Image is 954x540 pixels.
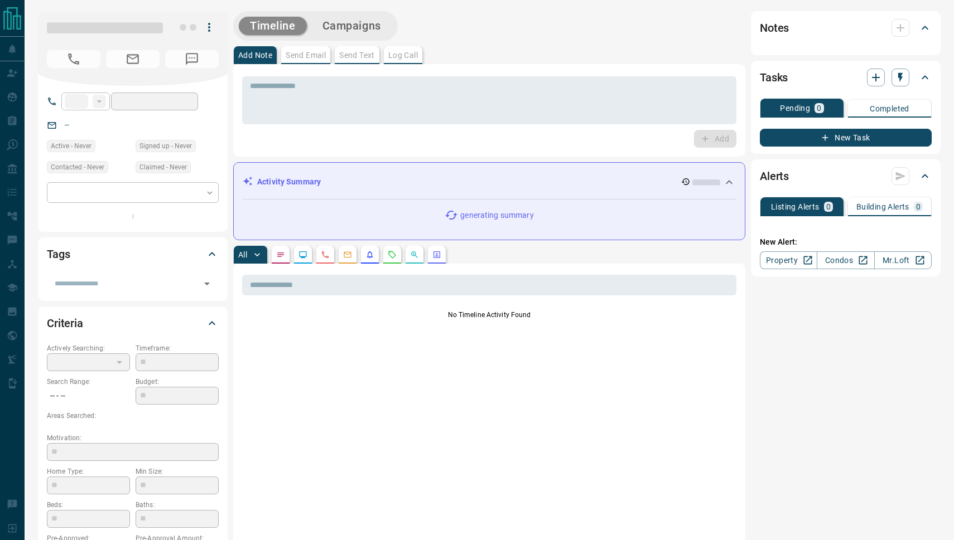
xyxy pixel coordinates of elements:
div: Activity Summary [243,172,736,192]
p: Building Alerts [856,203,909,211]
p: Completed [870,105,909,113]
span: No Number [47,50,100,68]
p: Activity Summary [257,176,321,188]
p: -- - -- [47,387,130,405]
svg: Listing Alerts [365,250,374,259]
h2: Notes [760,19,789,37]
svg: Opportunities [410,250,419,259]
div: Tags [47,241,219,267]
p: Listing Alerts [771,203,820,211]
svg: Notes [276,250,285,259]
p: Pending [780,104,810,112]
p: Motivation: [47,433,219,443]
p: 0 [826,203,831,211]
a: Property [760,251,817,269]
a: -- [65,120,69,129]
span: No Email [106,50,160,68]
div: Tasks [760,64,932,91]
p: Min Size: [136,466,219,476]
span: Active - Never [51,140,91,152]
p: generating summary [460,210,533,221]
button: Campaigns [311,17,392,35]
svg: Agent Actions [432,250,441,259]
svg: Calls [321,250,330,259]
h2: Tags [47,245,70,263]
span: Signed up - Never [139,140,192,152]
p: 0 [916,203,921,211]
svg: Emails [343,250,352,259]
div: Criteria [47,310,219,337]
svg: Requests [388,250,397,259]
h2: Criteria [47,314,83,332]
p: Timeframe: [136,343,219,353]
span: No Number [165,50,219,68]
div: Alerts [760,163,932,189]
h2: Alerts [760,167,789,185]
p: 0 [817,104,821,112]
p: Actively Searching: [47,343,130,353]
button: Open [199,276,215,291]
p: Baths: [136,500,219,510]
p: Search Range: [47,377,130,387]
p: New Alert: [760,236,932,248]
p: Home Type: [47,466,130,476]
a: Condos [817,251,874,269]
button: New Task [760,129,932,147]
p: All [238,251,247,259]
span: Contacted - Never [51,162,104,173]
a: Mr.Loft [874,251,932,269]
p: Budget: [136,377,219,387]
p: Add Note [238,51,272,59]
div: Notes [760,14,932,41]
p: Areas Searched: [47,411,219,421]
h2: Tasks [760,69,788,86]
p: No Timeline Activity Found [242,310,736,320]
button: Timeline [239,17,307,35]
svg: Lead Browsing Activity [298,250,307,259]
p: Beds: [47,500,130,510]
span: Claimed - Never [139,162,187,173]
